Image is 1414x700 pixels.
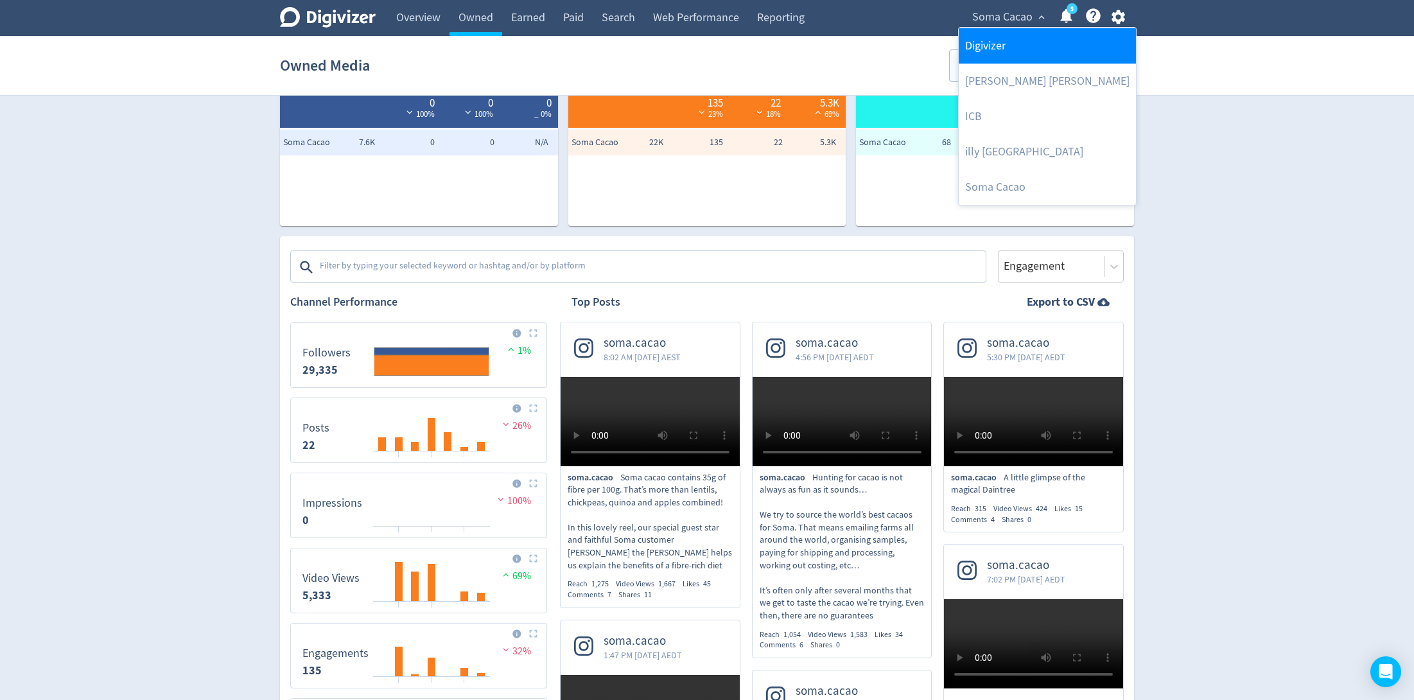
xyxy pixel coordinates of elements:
[959,99,1136,134] a: ICB
[959,170,1136,205] a: Soma Cacao
[959,64,1136,99] a: [PERSON_NAME] [PERSON_NAME]
[959,134,1136,170] a: illy [GEOGRAPHIC_DATA]
[959,28,1136,64] a: Digivizer
[1370,656,1401,687] div: Open Intercom Messenger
